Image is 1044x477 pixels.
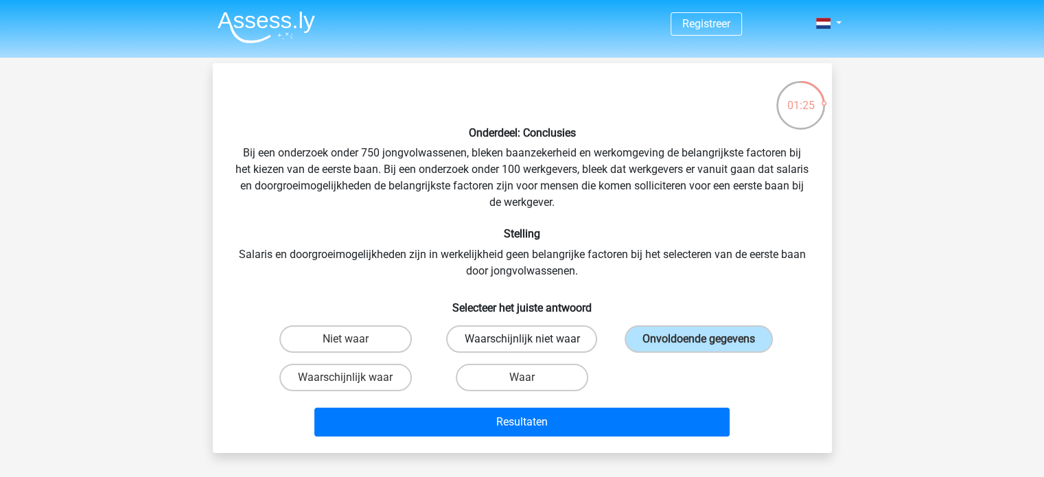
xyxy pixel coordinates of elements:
[279,325,412,353] label: Niet waar
[218,11,315,43] img: Assessly
[235,290,810,314] h6: Selecteer het juiste antwoord
[314,408,730,437] button: Resultaten
[235,227,810,240] h6: Stelling
[218,74,826,442] div: Bij een onderzoek onder 750 jongvolwassenen, bleken baanzekerheid en werkomgeving de belangrijkst...
[279,364,412,391] label: Waarschijnlijk waar
[235,126,810,139] h6: Onderdeel: Conclusies
[682,17,730,30] a: Registreer
[446,325,597,353] label: Waarschijnlijk niet waar
[775,80,826,114] div: 01:25
[456,364,588,391] label: Waar
[625,325,773,353] label: Onvoldoende gegevens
